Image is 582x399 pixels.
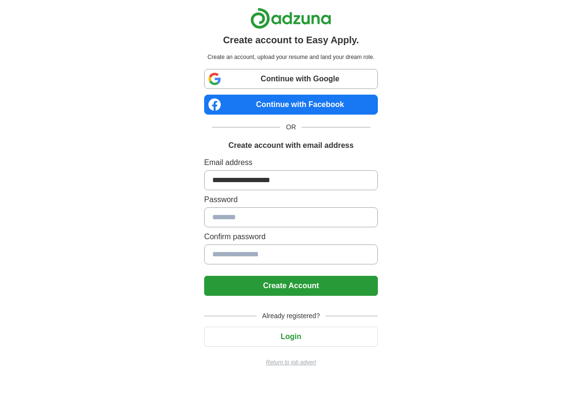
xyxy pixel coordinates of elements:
span: Already registered? [256,311,326,321]
p: Create an account, upload your resume and land your dream role. [206,53,376,61]
label: Email address [204,157,378,168]
h1: Create account with email address [228,140,354,151]
span: OR [280,122,302,132]
a: Continue with Facebook [204,95,378,115]
a: Continue with Google [204,69,378,89]
button: Login [204,327,378,347]
img: Adzuna logo [250,8,331,29]
label: Password [204,194,378,205]
button: Create Account [204,276,378,296]
a: Login [204,332,378,341]
label: Confirm password [204,231,378,243]
a: Return to job advert [204,358,378,367]
h1: Create account to Easy Apply. [223,33,359,47]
